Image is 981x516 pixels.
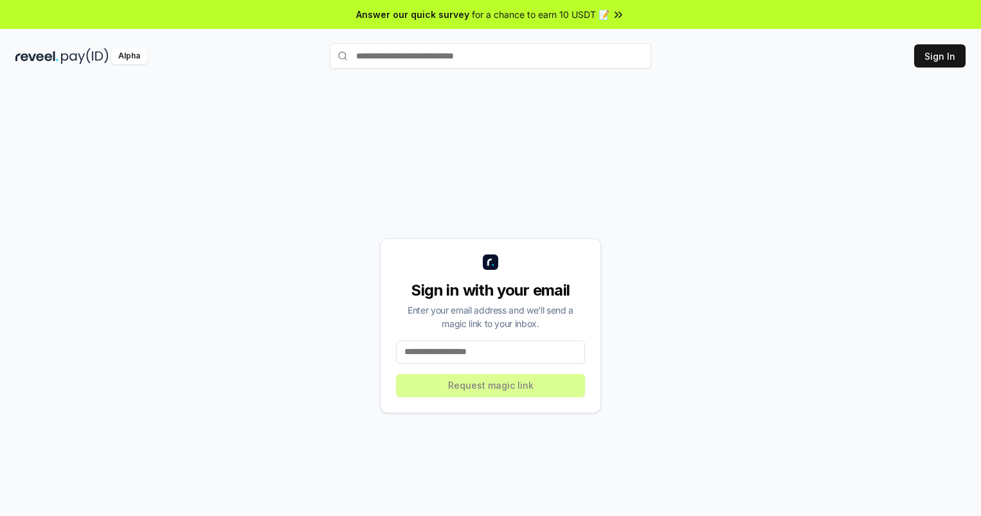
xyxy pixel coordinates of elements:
div: Enter your email address and we’ll send a magic link to your inbox. [396,303,585,330]
button: Sign In [914,44,966,67]
img: logo_small [483,254,498,270]
span: for a chance to earn 10 USDT 📝 [472,8,609,21]
div: Sign in with your email [396,280,585,301]
img: pay_id [61,48,109,64]
div: Alpha [111,48,147,64]
img: reveel_dark [15,48,59,64]
span: Answer our quick survey [356,8,469,21]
